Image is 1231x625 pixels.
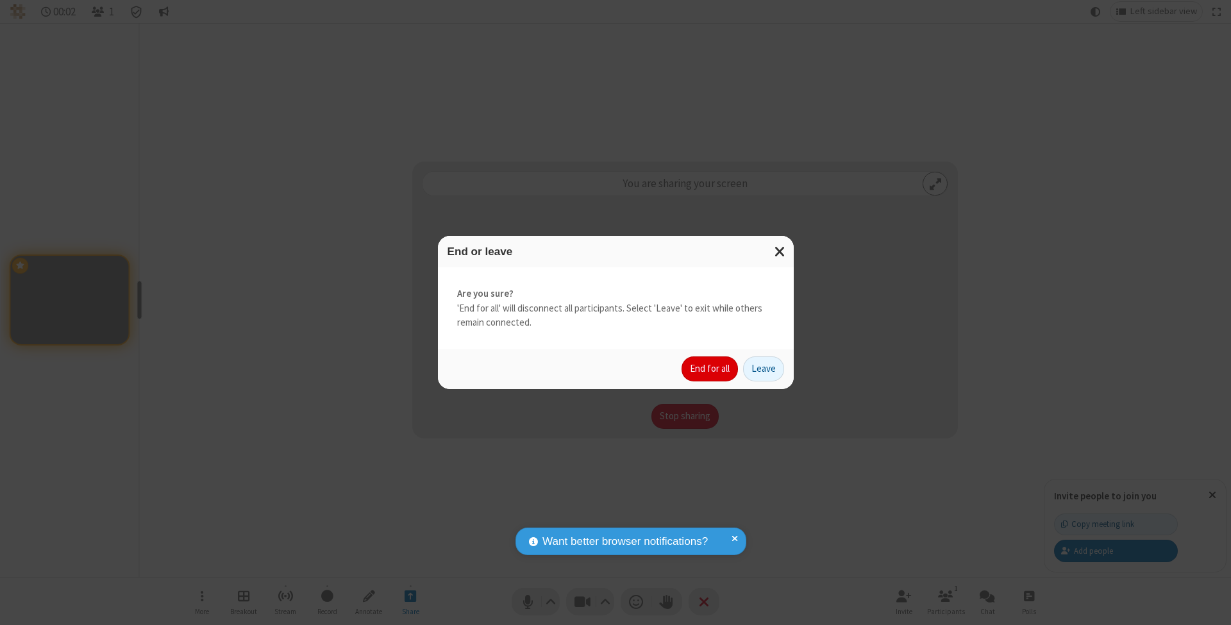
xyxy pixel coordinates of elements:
[743,356,784,382] button: Leave
[438,267,794,349] div: 'End for all' will disconnect all participants. Select 'Leave' to exit while others remain connec...
[767,236,794,267] button: Close modal
[448,246,784,258] h3: End or leave
[682,356,738,382] button: End for all
[457,287,775,301] strong: Are you sure?
[542,533,708,550] span: Want better browser notifications?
